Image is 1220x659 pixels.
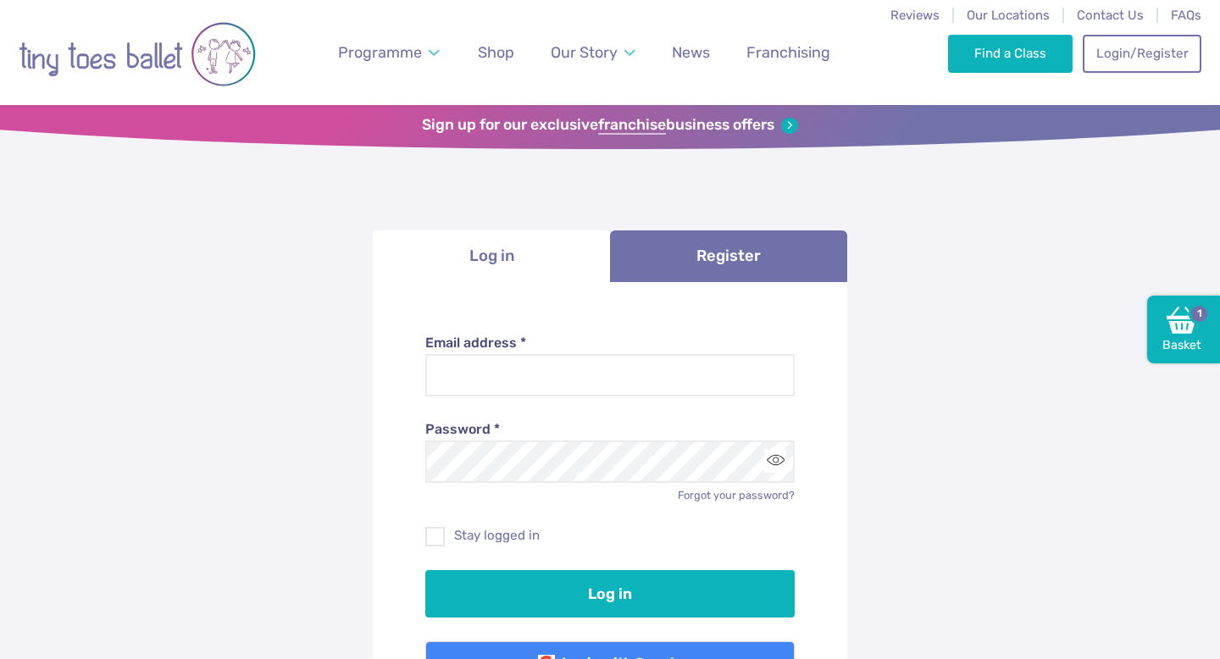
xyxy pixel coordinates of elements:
a: Contact Us [1077,8,1144,23]
a: Our Story [543,34,643,72]
button: Log in [425,570,796,617]
a: Shop [470,34,522,72]
label: Stay logged in [425,527,796,545]
a: News [664,34,718,72]
label: Email address * [425,334,796,352]
span: Franchising [746,43,830,61]
a: Basket1 [1147,296,1220,363]
a: Franchising [739,34,838,72]
a: Register [610,230,847,282]
a: Programme [330,34,447,72]
span: Our Story [551,43,618,61]
button: Toggle password visibility [764,450,787,473]
a: Find a Class [948,35,1073,72]
img: tiny toes ballet [19,16,256,92]
label: Password * [425,420,796,439]
span: 1 [1189,303,1209,324]
a: Login/Register [1083,35,1201,72]
a: FAQs [1171,8,1201,23]
strong: franchise [598,116,666,135]
span: Programme [338,43,422,61]
span: Shop [478,43,514,61]
a: Forgot your password? [678,489,795,501]
span: News [672,43,710,61]
a: Our Locations [967,8,1050,23]
a: Reviews [890,8,940,23]
a: Sign up for our exclusivefranchisebusiness offers [422,116,797,135]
